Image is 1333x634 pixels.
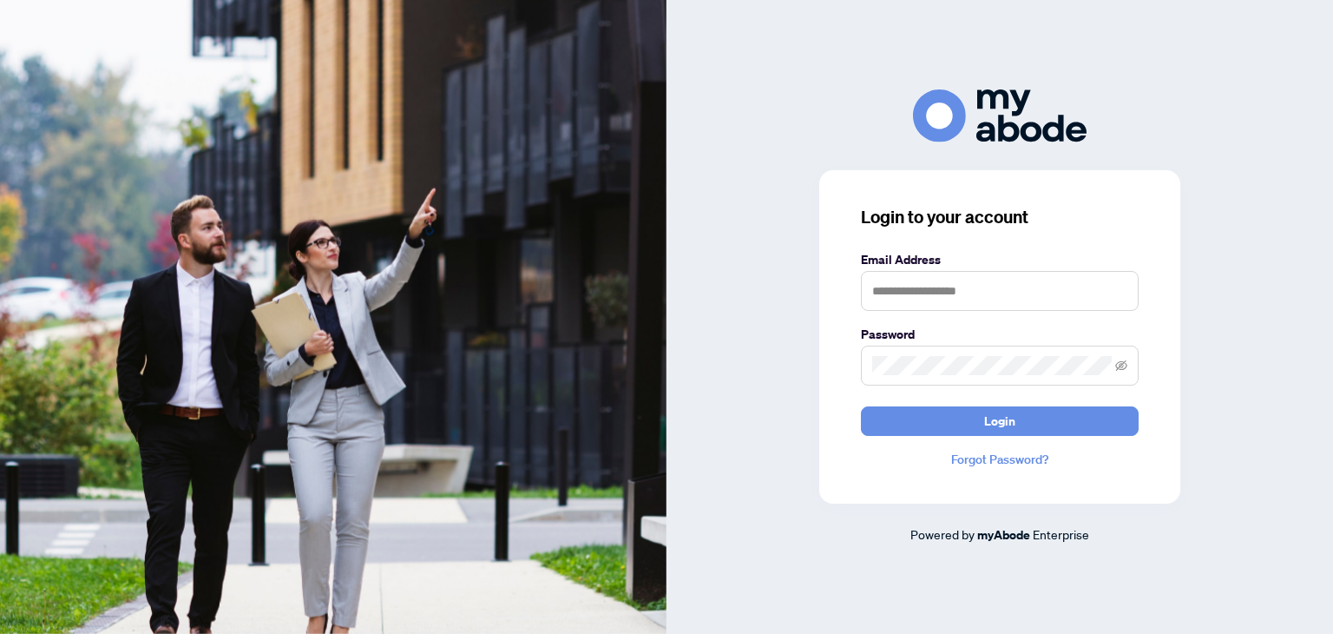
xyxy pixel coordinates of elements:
label: Email Address [861,250,1139,269]
span: Powered by [910,526,975,542]
label: Password [861,325,1139,344]
span: Login [984,407,1015,435]
a: Forgot Password? [861,450,1139,469]
span: Enterprise [1033,526,1089,542]
button: Login [861,406,1139,436]
img: ma-logo [913,89,1087,142]
h3: Login to your account [861,205,1139,229]
span: eye-invisible [1115,360,1127,372]
a: myAbode [977,525,1030,545]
